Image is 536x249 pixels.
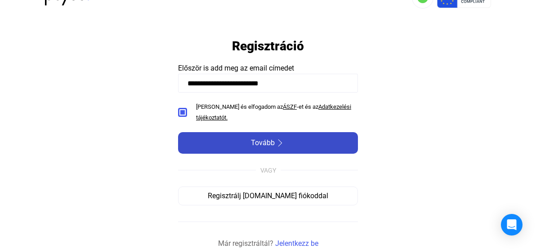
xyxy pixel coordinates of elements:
h1: Regisztráció [232,38,304,54]
span: Először is add meg az email címedet [178,64,294,72]
a: ÁSZF [283,103,297,110]
span: Tovább [251,138,275,148]
span: [PERSON_NAME] és elfogadom az [196,103,283,110]
div: Regisztrálj [DOMAIN_NAME] fiókoddal [181,191,355,201]
a: Jelentkezz be [275,238,318,249]
button: Továbbarrow-right-white [178,132,358,154]
div: VAGY [260,165,276,176]
span: Már regisztráltál? [218,238,273,249]
button: Regisztrálj [DOMAIN_NAME] fiókoddal [178,187,358,205]
div: Open Intercom Messenger [501,214,523,236]
img: arrow-right-white [275,139,286,147]
span: -et és az [297,103,318,110]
